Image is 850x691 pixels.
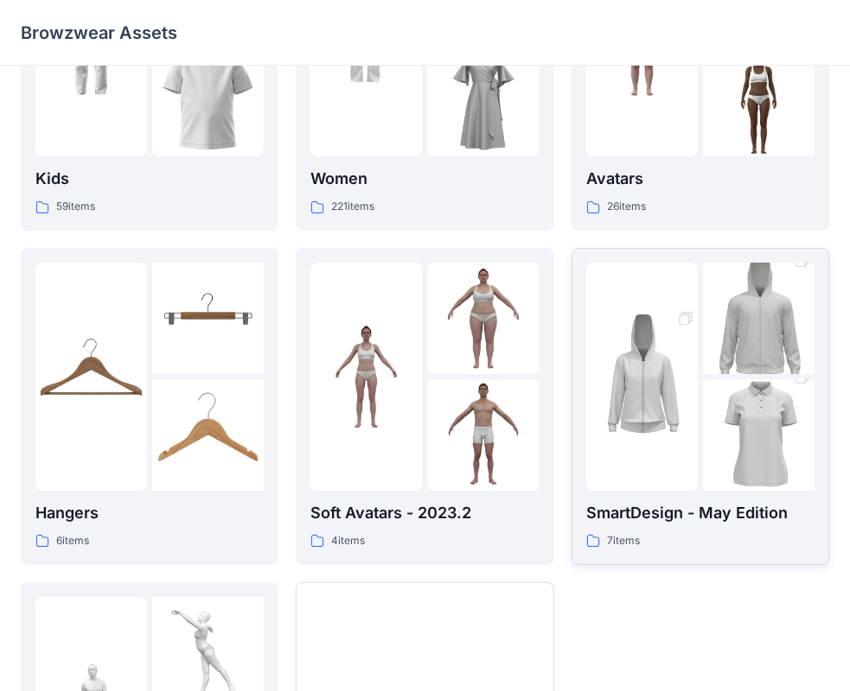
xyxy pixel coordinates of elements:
p: 4 items [331,532,365,550]
p: 221 items [331,198,374,216]
img: folder 3 [703,45,815,156]
a: folder 1folder 2folder 3Soft Avatars - 2023.24items [296,248,553,565]
p: Avatars [586,167,815,191]
img: folder 3 [703,352,815,519]
p: Soft Avatars - 2023.2 [310,501,539,525]
p: 26 items [607,198,646,216]
a: folder 1folder 2folder 3Hangers6items [21,248,278,565]
p: Browzwear Assets [21,21,177,45]
p: Kids [35,167,264,191]
p: Hangers [35,501,264,525]
p: 7 items [607,532,640,550]
img: folder 3 [152,45,264,156]
img: folder 1 [586,293,698,460]
p: 59 items [56,198,95,216]
p: Women [310,167,539,191]
img: folder 2 [427,263,539,374]
p: SmartDesign - May Edition [586,501,815,525]
img: folder 3 [427,379,539,491]
img: folder 2 [703,235,815,403]
img: folder 2 [152,263,264,374]
img: folder 1 [310,320,422,432]
a: folder 1folder 2folder 3SmartDesign - May Edition7items [572,248,829,565]
img: folder 3 [427,45,539,156]
img: folder 3 [152,379,264,491]
img: folder 1 [35,320,147,432]
p: 6 items [56,532,89,550]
